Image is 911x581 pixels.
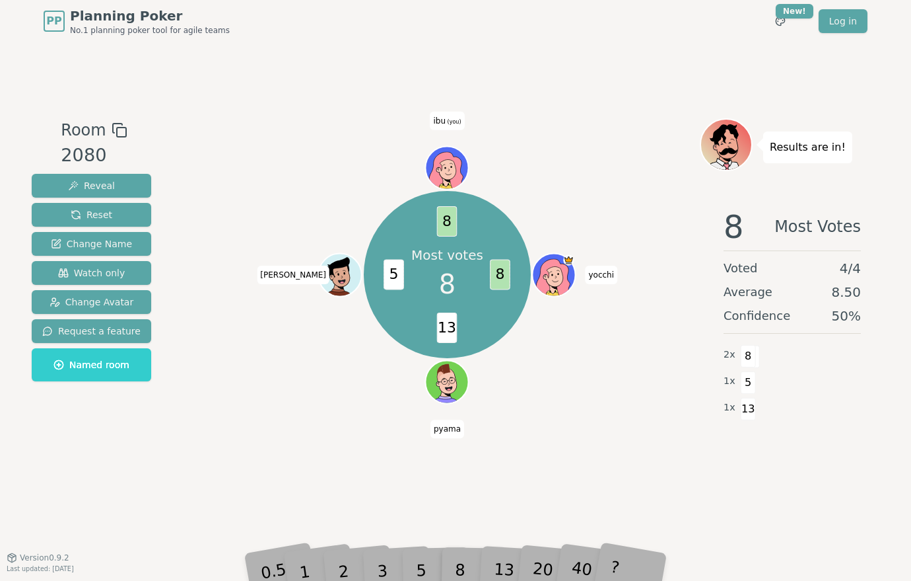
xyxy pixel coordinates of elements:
span: No.1 planning poker tool for agile teams [70,25,230,36]
span: Click to change your name [257,266,329,284]
span: 8 [724,211,744,243]
span: 13 [741,398,756,420]
span: 13 [437,313,457,343]
div: New! [776,4,813,19]
span: 8 [741,345,756,368]
a: Log in [819,9,867,33]
button: Watch only [32,261,151,285]
span: Click to change your name [430,112,464,130]
span: Average [724,283,772,301]
button: Change Name [32,232,151,256]
span: yocchi is the host [564,254,574,265]
span: 1 x [724,401,735,415]
div: 2080 [61,142,127,169]
span: 2 x [724,348,735,362]
span: Click to change your name [430,420,464,438]
button: Reset [32,203,151,227]
span: Version 0.9.2 [20,553,69,563]
span: 8 [437,206,457,237]
button: Version0.9.2 [7,553,69,563]
span: 8 [490,260,511,290]
span: Planning Poker [70,7,230,25]
span: Most Votes [774,211,861,243]
span: Watch only [58,266,125,280]
button: New! [768,9,792,33]
span: Change Avatar [50,295,134,309]
button: Click to change your avatar [427,147,467,188]
button: Change Avatar [32,290,151,314]
span: PP [46,13,61,29]
span: 5 [741,371,756,394]
span: 8.50 [831,283,861,301]
a: PPPlanning PokerNo.1 planning poker tool for agile teams [44,7,230,36]
span: Last updated: [DATE] [7,565,74,572]
p: Most votes [411,246,483,264]
button: Named room [32,348,151,381]
span: Reveal [68,179,115,192]
span: 50 % [832,307,861,325]
span: (you) [446,119,461,125]
span: Named room [53,358,129,371]
span: 4 / 4 [840,259,861,278]
span: Confidence [724,307,790,325]
span: 5 [384,260,405,290]
span: Room [61,118,106,142]
p: Results are in! [770,138,846,157]
span: 8 [439,264,455,304]
span: Change Name [51,237,132,251]
span: Voted [724,259,758,278]
span: Reset [71,208,112,221]
span: Request a feature [42,325,141,338]
span: 1 x [724,374,735,389]
button: Reveal [32,174,151,198]
button: Request a feature [32,319,151,343]
span: Click to change your name [585,266,617,284]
